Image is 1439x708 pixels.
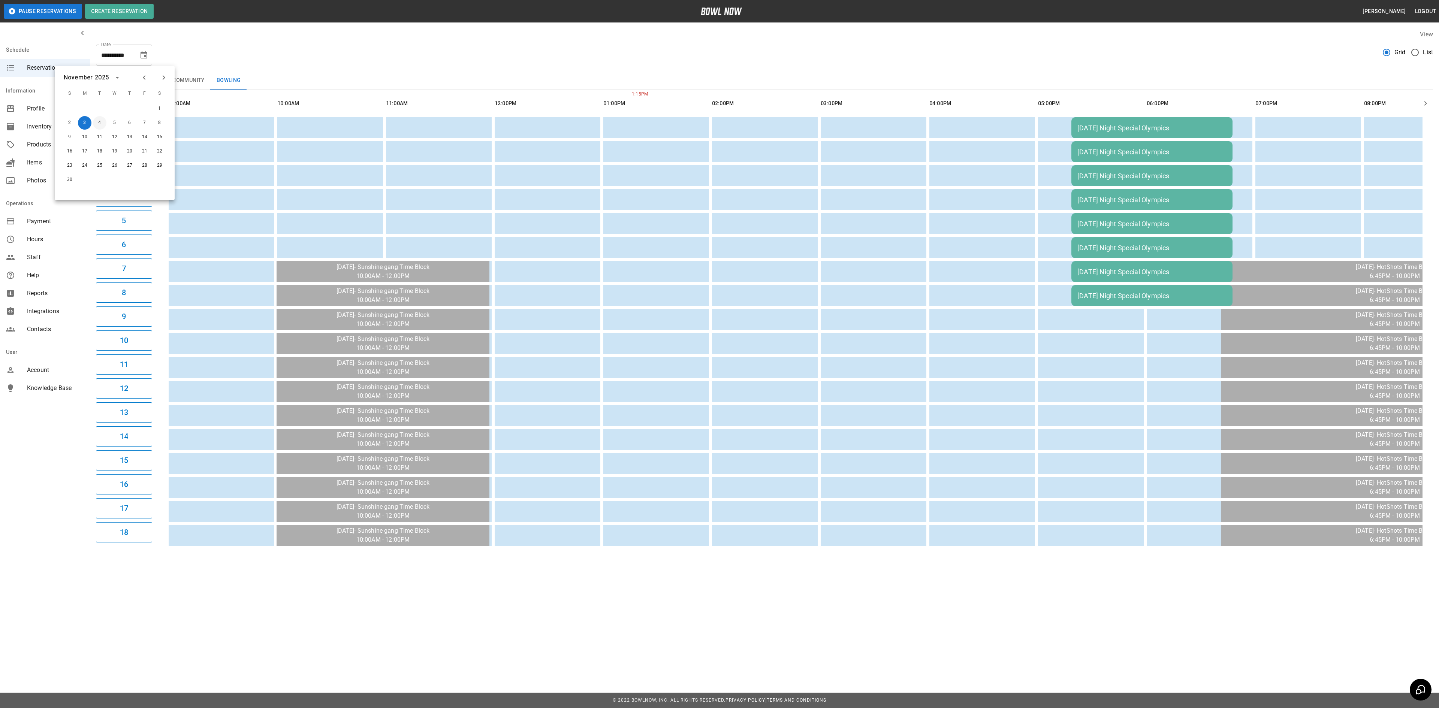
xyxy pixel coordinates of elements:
[108,86,121,101] span: W
[27,235,84,244] span: Hours
[153,145,166,158] button: Nov 22, 2025
[96,306,152,327] button: 9
[138,86,151,101] span: F
[138,116,151,130] button: Nov 7, 2025
[27,176,84,185] span: Photos
[93,86,106,101] span: T
[63,159,76,172] button: Nov 23, 2025
[122,263,126,275] h6: 7
[1077,244,1227,252] div: [DATE] Night Special Olympics
[153,130,166,144] button: Nov 15, 2025
[123,130,136,144] button: Nov 13, 2025
[153,159,166,172] button: Nov 29, 2025
[96,426,152,447] button: 14
[120,358,128,370] h6: 11
[27,217,84,226] span: Payment
[630,91,632,98] span: 1:15PM
[1077,148,1227,156] div: [DATE] Night Special Olympics
[63,86,76,101] span: S
[120,502,128,514] h6: 17
[27,253,84,262] span: Staff
[1394,48,1406,57] span: Grid
[122,287,126,299] h6: 8
[27,63,84,72] span: Reservations
[1077,196,1227,204] div: [DATE] Night Special Olympics
[120,335,128,347] h6: 10
[157,71,170,84] button: Next month
[93,145,106,158] button: Nov 18, 2025
[123,159,136,172] button: Nov 27, 2025
[136,48,151,63] button: Choose date, selected date is Nov 3, 2025
[277,93,383,114] th: 10:00AM
[120,454,128,466] h6: 15
[120,406,128,418] h6: 13
[27,289,84,298] span: Reports
[123,116,136,130] button: Nov 6, 2025
[96,235,152,255] button: 6
[1077,124,1227,132] div: [DATE] Night Special Olympics
[138,159,151,172] button: Nov 28, 2025
[1412,4,1439,18] button: Logout
[120,430,128,442] h6: 14
[111,71,124,84] button: calendar view is open, switch to year view
[96,282,152,303] button: 8
[96,402,152,423] button: 13
[78,86,91,101] span: M
[93,116,106,130] button: Nov 4, 2025
[108,145,121,158] button: Nov 19, 2025
[93,159,106,172] button: Nov 25, 2025
[1423,48,1433,57] span: List
[27,140,84,149] span: Products
[153,102,166,115] button: Nov 1, 2025
[96,354,152,375] button: 11
[1077,220,1227,228] div: [DATE] Night Special Olympics
[96,522,152,542] button: 18
[27,271,84,280] span: Help
[767,698,826,703] a: Terms and Conditions
[78,116,91,130] button: Nov 3, 2025
[138,71,151,84] button: Previous month
[1077,172,1227,180] div: [DATE] Night Special Olympics
[725,698,765,703] a: Privacy Policy
[78,145,91,158] button: Nov 17, 2025
[4,4,82,19] button: Pause Reservations
[78,130,91,144] button: Nov 10, 2025
[1360,4,1409,18] button: [PERSON_NAME]
[63,173,76,187] button: Nov 30, 2025
[108,116,121,130] button: Nov 5, 2025
[166,72,211,90] button: Community
[169,93,274,114] th: 09:00AM
[96,258,152,279] button: 7
[120,526,128,538] h6: 18
[386,93,492,114] th: 11:00AM
[122,239,126,251] h6: 6
[495,93,600,114] th: 12:00PM
[153,86,166,101] span: S
[211,72,247,90] button: Bowling
[27,325,84,334] span: Contacts
[120,478,128,490] h6: 16
[95,73,109,82] div: 2025
[64,73,93,82] div: November
[27,366,84,375] span: Account
[138,130,151,144] button: Nov 14, 2025
[63,116,76,130] button: Nov 2, 2025
[120,382,128,394] h6: 12
[701,7,742,15] img: logo
[108,130,121,144] button: Nov 12, 2025
[27,307,84,316] span: Integrations
[153,116,166,130] button: Nov 8, 2025
[96,378,152,399] button: 12
[27,104,84,113] span: Profile
[613,698,725,703] span: © 2022 BowlNow, Inc. All Rights Reserved.
[27,384,84,393] span: Knowledge Base
[27,122,84,131] span: Inventory
[123,86,136,101] span: T
[96,211,152,231] button: 5
[96,72,1433,90] div: inventory tabs
[78,159,91,172] button: Nov 24, 2025
[138,145,151,158] button: Nov 21, 2025
[1420,31,1433,38] label: View
[1077,268,1227,276] div: [DATE] Night Special Olympics
[108,159,121,172] button: Nov 26, 2025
